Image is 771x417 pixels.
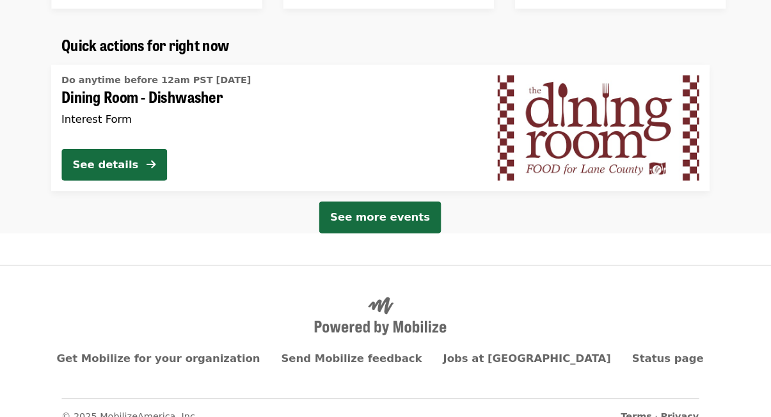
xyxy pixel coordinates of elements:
[76,43,239,66] span: Quick actions for right now
[76,84,260,95] span: Do anytime before 12am PST [DATE]
[289,354,426,366] a: Send Mobilize feedback
[76,353,695,368] nav: Primary footer navigation
[76,122,145,134] span: Interest Form
[76,157,179,187] button: See details
[322,301,450,338] img: Powered by Mobilize
[76,97,479,115] span: Dining Room - Dishwasher
[66,75,706,198] a: See details for "Dining Room - Dishwasher"
[326,217,445,229] a: See more events
[500,85,695,187] img: Dining Room - Dishwasher organized by FOOD For Lane County
[630,354,700,366] a: Status page
[159,166,168,178] i: arrow-right icon
[337,217,434,229] span: See more events
[447,354,610,366] a: Jobs at [GEOGRAPHIC_DATA]
[71,354,269,366] a: Get Mobilize for your organization
[87,164,151,180] div: See details
[326,208,445,239] button: See more events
